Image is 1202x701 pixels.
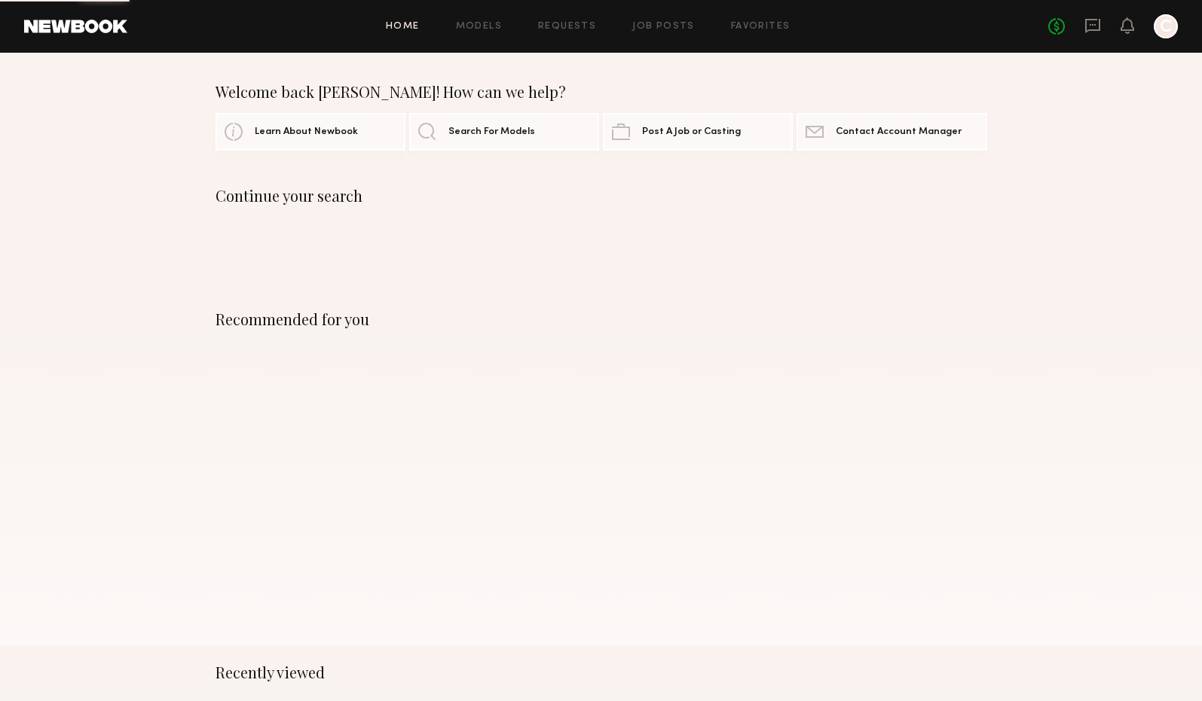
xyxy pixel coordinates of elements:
a: Home [386,22,420,32]
span: Learn About Newbook [255,127,358,137]
a: C [1154,14,1178,38]
div: Recommended for you [216,310,987,328]
span: Contact Account Manager [836,127,962,137]
a: Search For Models [409,113,599,151]
a: Favorites [731,22,791,32]
a: Job Posts [632,22,695,32]
a: Requests [538,22,596,32]
span: Post A Job or Casting [642,127,741,137]
div: Recently viewed [216,663,987,681]
span: Search For Models [448,127,535,137]
a: Post A Job or Casting [603,113,793,151]
a: Learn About Newbook [216,113,405,151]
div: Continue your search [216,187,987,205]
div: Welcome back [PERSON_NAME]! How can we help? [216,83,987,101]
a: Models [456,22,502,32]
a: Contact Account Manager [797,113,986,151]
